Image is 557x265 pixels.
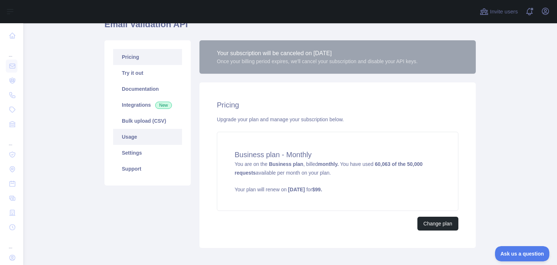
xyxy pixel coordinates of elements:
[235,161,441,193] span: You are on the , billed You have used available per month on your plan.
[104,19,476,36] h1: Email Validation API
[113,161,182,177] a: Support
[495,246,550,261] iframe: Toggle Customer Support
[269,161,303,167] strong: Business plan
[318,161,339,167] strong: monthly.
[113,81,182,97] a: Documentation
[113,145,182,161] a: Settings
[312,187,322,192] strong: $ 99 .
[217,58,418,65] div: Once your billing period expires, we'll cancel your subscription and disable your API keys.
[6,132,17,147] div: ...
[235,150,441,160] h4: Business plan - Monthly
[288,187,305,192] strong: [DATE]
[235,186,441,193] p: Your plan will renew on for
[113,49,182,65] a: Pricing
[478,6,519,17] button: Invite users
[6,235,17,250] div: ...
[6,44,17,58] div: ...
[217,116,458,123] div: Upgrade your plan and manage your subscription below.
[113,113,182,129] a: Bulk upload (CSV)
[217,49,418,58] div: Your subscription will be canceled on [DATE]
[155,102,172,109] span: New
[490,8,518,16] span: Invite users
[113,129,182,145] a: Usage
[217,100,458,110] h2: Pricing
[113,65,182,81] a: Try it out
[113,97,182,113] a: Integrations New
[417,217,458,231] button: Change plan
